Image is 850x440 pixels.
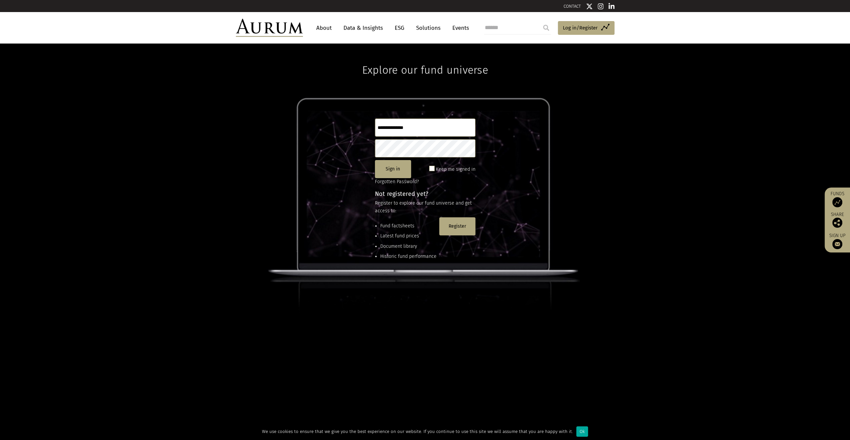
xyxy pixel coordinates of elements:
button: Sign in [375,160,411,178]
img: Sign up to our newsletter [832,239,842,249]
a: ESG [391,22,408,34]
img: Share this post [832,218,842,228]
img: Linkedin icon [608,3,614,10]
span: Log in/Register [563,24,598,32]
img: Twitter icon [586,3,593,10]
a: Funds [828,191,847,207]
div: Ok [576,426,588,437]
img: Instagram icon [598,3,604,10]
button: Register [439,217,475,235]
li: Fund factsheets [380,222,437,230]
a: Events [449,22,469,34]
a: Solutions [413,22,444,34]
a: Sign up [828,233,847,249]
img: Aurum [236,19,303,37]
div: Share [828,212,847,228]
li: Historic fund performance [380,253,437,260]
input: Submit [539,21,553,34]
a: CONTACT [564,4,581,9]
p: Register to explore our fund universe and get access to: [375,200,475,215]
h1: Explore our fund universe [362,44,488,76]
li: Latest fund prices [380,232,437,240]
img: Access Funds [832,197,842,207]
a: Log in/Register [558,21,614,35]
li: Document library [380,243,437,250]
h4: Not registered yet? [375,191,475,197]
a: About [313,22,335,34]
label: Keep me signed in [436,165,475,173]
a: Forgotten Password? [375,179,419,185]
a: Data & Insights [340,22,386,34]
